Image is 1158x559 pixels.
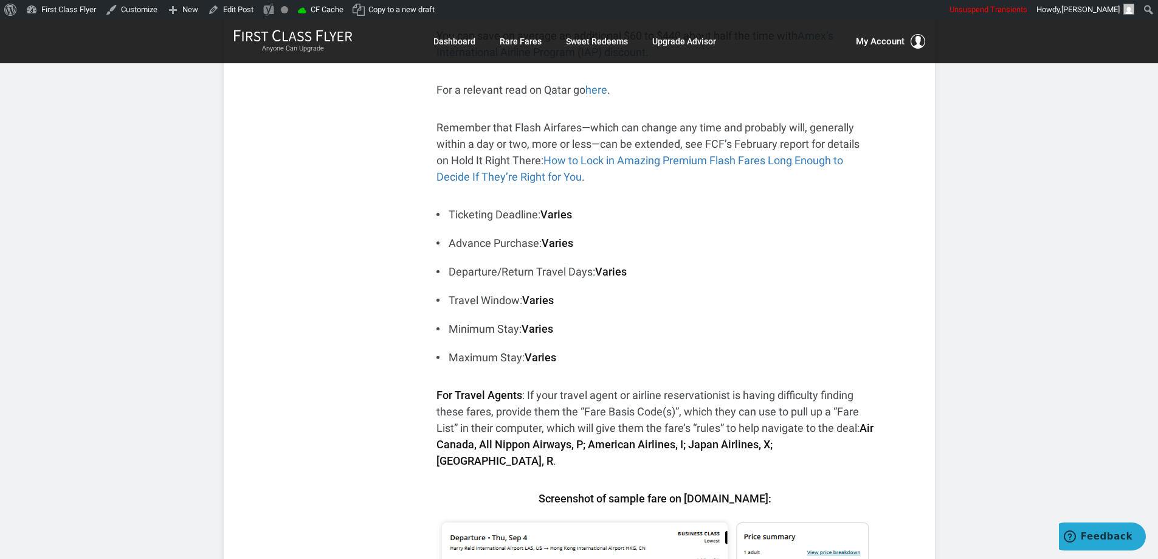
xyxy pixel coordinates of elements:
a: Upgrade Advisor [652,30,716,52]
a: Dashboard [433,30,475,52]
a: Sweet Redeems [566,30,628,52]
a: How to Lock in Amazing Premium Flash Fares Long Enough to Decide If They’re Right for You [436,154,843,183]
span: Unsuspend Transients [949,5,1027,14]
strong: Varies [522,294,554,307]
strong: Varies [522,322,553,335]
li: Maximum Stay: [436,349,874,366]
strong: Varies [540,208,572,221]
small: Anyone Can Upgrade [233,44,353,53]
li: Minimum Stay: [436,321,874,337]
li: Departure/Return Travel Days: [436,263,874,280]
p: Remember that Flash Airfares—which can change any time and probably will, generally within a day ... [436,119,874,185]
strong: Varies [525,351,556,364]
a: First Class FlyerAnyone Can Upgrade [233,29,353,54]
strong: Air Canada, All Nippon Airways, P; American Airlines, I; Japan Airlines, X; [GEOGRAPHIC_DATA], R [436,422,874,467]
p: : If your travel agent or airline reservationist is having difficulty finding these fares, provid... [436,387,874,469]
strong: Varies [542,237,573,249]
strong: For Travel Agents [436,389,522,401]
li: Travel Window: [436,292,874,308]
img: First Class Flyer [233,29,353,42]
button: My Account [856,34,925,49]
strong: Varies [595,265,627,278]
strong: Screenshot of sample fare on [DOMAIN_NAME]: [539,492,771,505]
li: Advance Purchase: [436,235,874,251]
p: For a relevant read on Qatar go . [436,82,874,98]
iframe: Opens a widget where you can find more information [1059,523,1146,553]
span: My Account [856,34,905,49]
a: Rare Fares [500,30,542,52]
a: here [585,83,607,96]
li: Ticketing Deadline: [436,206,874,223]
span: [PERSON_NAME] [1061,5,1120,14]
